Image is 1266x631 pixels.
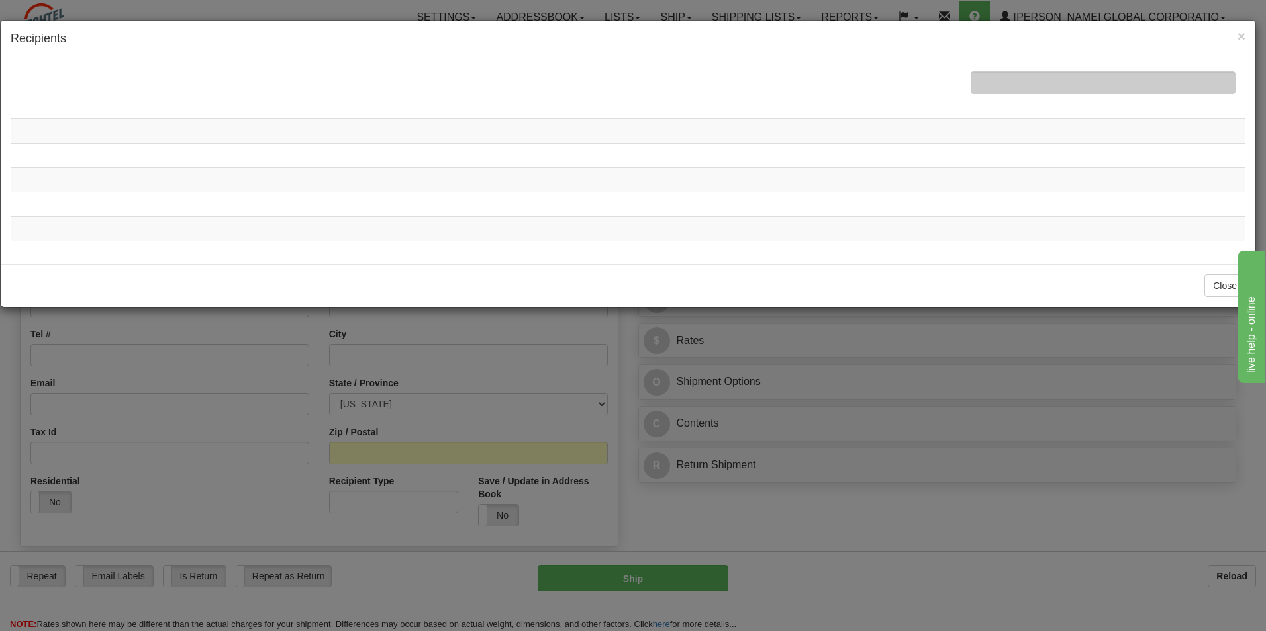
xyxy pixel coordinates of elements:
button: Close [1204,274,1245,297]
div: live help - online [10,8,122,24]
h4: Recipients [11,30,1245,48]
iframe: chat widget [1236,248,1265,383]
button: Close [1238,29,1245,43]
span: × [1238,28,1245,44]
